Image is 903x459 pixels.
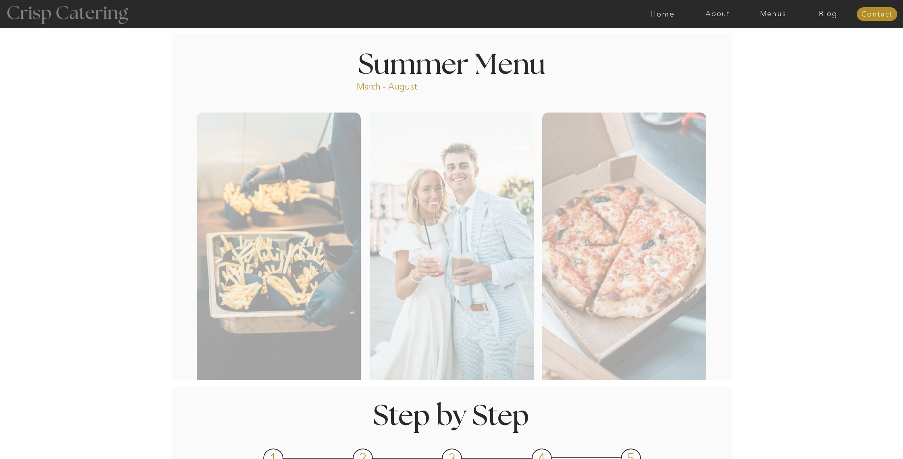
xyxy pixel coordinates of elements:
[635,10,690,18] a: Home
[801,10,856,18] a: Blog
[745,10,801,18] a: Menus
[857,10,897,19] a: Contact
[357,81,468,90] p: March - August
[339,51,564,75] h1: Summer Menu
[339,403,563,426] h1: Step by Step
[690,10,745,18] a: About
